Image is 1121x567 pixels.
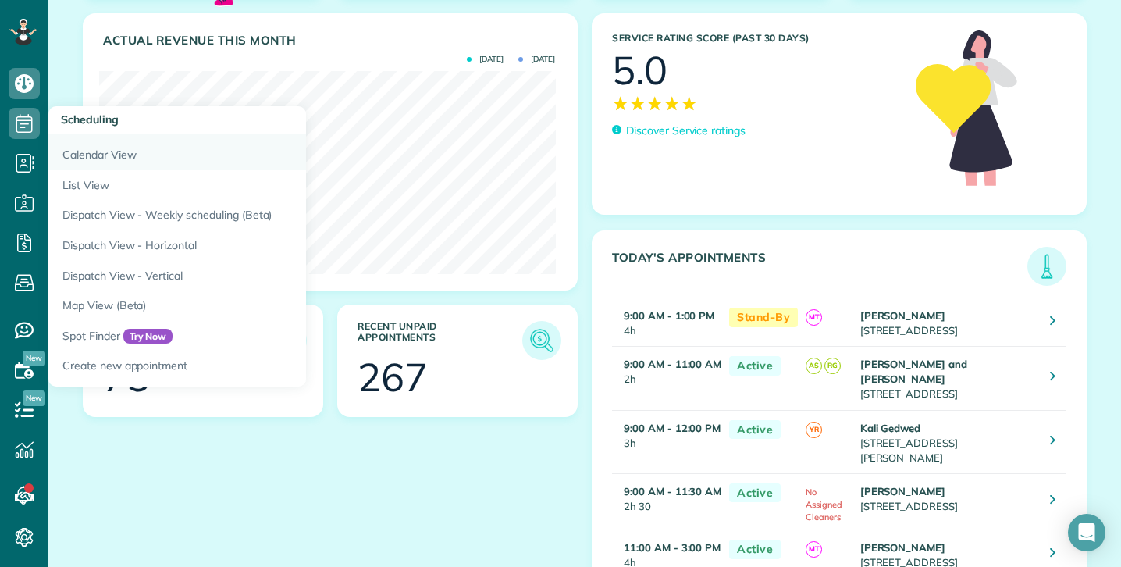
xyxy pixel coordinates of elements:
[518,55,555,63] span: [DATE]
[729,356,781,376] span: Active
[358,358,428,397] div: 267
[860,309,946,322] strong: [PERSON_NAME]
[806,309,822,326] span: MT
[729,308,798,327] span: Stand-By
[526,325,557,356] img: icon_unpaid_appointments-47b8ce3997adf2238b356f14209ab4cced10bd1f174958f3ca8f1d0dd7fffeee.png
[629,90,646,117] span: ★
[48,291,439,321] a: Map View (Beta)
[856,410,1038,473] td: [STREET_ADDRESS][PERSON_NAME]
[612,33,900,44] h3: Service Rating score (past 30 days)
[856,298,1038,347] td: [STREET_ADDRESS]
[624,358,721,370] strong: 9:00 AM - 11:00 AM
[806,541,822,558] span: MT
[48,134,439,170] a: Calendar View
[612,473,721,530] td: 2h 30
[467,55,504,63] span: [DATE]
[612,251,1027,286] h3: Today's Appointments
[612,347,721,410] td: 2h
[1068,514,1105,551] div: Open Intercom Messenger
[612,90,629,117] span: ★
[48,261,439,291] a: Dispatch View - Vertical
[123,329,173,344] span: Try Now
[824,358,841,374] span: RG
[626,123,746,139] p: Discover Service ratings
[664,90,681,117] span: ★
[624,485,721,497] strong: 9:00 AM - 11:30 AM
[48,321,439,351] a: Spot FinderTry Now
[860,485,946,497] strong: [PERSON_NAME]
[612,298,721,347] td: 4h
[103,34,561,48] h3: Actual Revenue this month
[729,540,781,559] span: Active
[860,541,946,554] strong: [PERSON_NAME]
[806,487,842,522] span: No Assigned Cleaners
[612,410,721,473] td: 3h
[23,351,45,366] span: New
[1031,251,1062,282] img: icon_todays_appointments-901f7ab196bb0bea1936b74009e4eb5ffbc2d2711fa7634e0d609ed5ef32b18b.png
[860,358,967,385] strong: [PERSON_NAME] and [PERSON_NAME]
[48,170,439,201] a: List View
[856,473,1038,530] td: [STREET_ADDRESS]
[806,422,822,438] span: YR
[729,420,781,440] span: Active
[48,200,439,230] a: Dispatch View - Weekly scheduling (Beta)
[860,422,921,434] strong: Kali Gedwed
[806,358,822,374] span: AS
[624,309,714,322] strong: 9:00 AM - 1:00 PM
[624,541,721,554] strong: 11:00 AM - 3:00 PM
[358,321,522,360] h3: Recent unpaid appointments
[612,123,746,139] a: Discover Service ratings
[681,90,698,117] span: ★
[612,51,667,90] div: 5.0
[48,230,439,261] a: Dispatch View - Horizontal
[856,347,1038,410] td: [STREET_ADDRESS]
[103,358,150,397] div: 75
[48,351,439,387] a: Create new appointment
[624,422,721,434] strong: 9:00 AM - 12:00 PM
[61,112,119,127] span: Scheduling
[23,390,45,406] span: New
[646,90,664,117] span: ★
[729,483,781,503] span: Active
